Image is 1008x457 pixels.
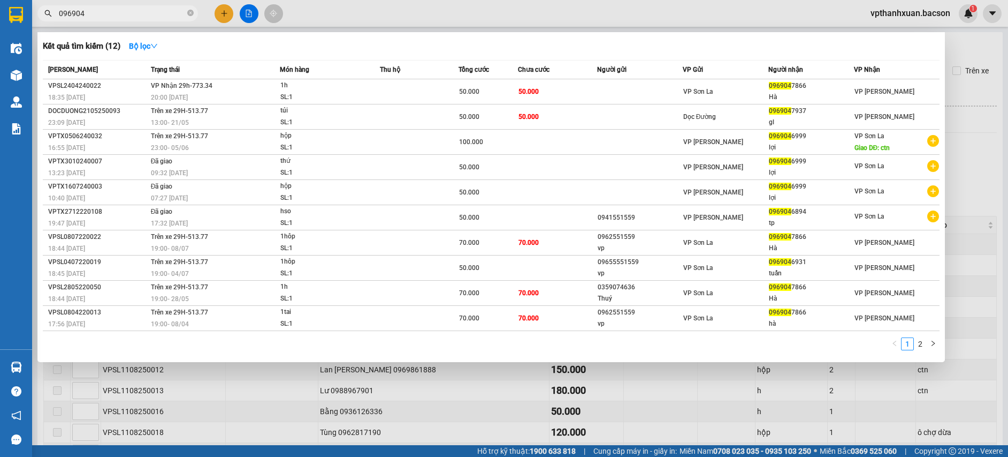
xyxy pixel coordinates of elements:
[769,283,791,291] span: 096904
[280,318,361,330] div: SL: 1
[151,320,189,328] span: 19:00 - 08/04
[151,258,208,266] span: Trên xe 29H-513.77
[854,188,884,195] span: VP Sơn La
[459,289,479,297] span: 70.000
[151,309,208,316] span: Trên xe 29H-513.77
[927,160,939,172] span: plus-circle
[280,80,361,92] div: 1h
[280,268,361,280] div: SL: 1
[459,88,479,95] span: 50.000
[48,220,85,227] span: 19:47 [DATE]
[597,66,627,73] span: Người gửi
[11,43,22,54] img: warehouse-icon
[769,258,791,266] span: 096904
[769,268,853,279] div: tuấn
[48,106,148,117] div: DOCDUONG2105250093
[769,231,853,243] div: 7866
[769,132,791,140] span: 096904
[598,293,682,304] div: Thuý
[459,66,489,73] span: Tổng cước
[683,314,713,322] span: VP Sơn La
[280,117,361,129] div: SL: 1
[151,245,189,252] span: 19:00 - 08/07
[683,289,713,297] span: VP Sơn La
[48,231,148,243] div: VPSL0807220022
[11,70,22,81] img: warehouse-icon
[280,155,361,167] div: thứ
[683,138,743,146] span: VP [PERSON_NAME]
[48,80,148,92] div: VPSL2404240022
[48,295,85,303] span: 18:44 [DATE]
[187,9,194,19] span: close-circle
[598,231,682,243] div: 0962551559
[769,307,853,318] div: 7866
[769,167,853,178] div: lợi
[598,268,682,279] div: vp
[768,66,803,73] span: Người nhận
[769,142,853,153] div: lợi
[683,66,703,73] span: VP Gửi
[854,289,914,297] span: VP [PERSON_NAME]
[48,194,85,202] span: 10:40 [DATE]
[11,410,21,421] span: notification
[598,318,682,329] div: vp
[459,239,479,246] span: 70.000
[48,144,85,152] span: 16:55 [DATE]
[769,82,791,89] span: 096904
[854,113,914,121] span: VP [PERSON_NAME]
[769,293,853,304] div: Hà
[930,340,936,347] span: right
[769,156,853,167] div: 6999
[48,119,85,126] span: 23:09 [DATE]
[280,142,361,154] div: SL: 1
[48,320,85,328] span: 17:56 [DATE]
[48,282,148,293] div: VPSL2805220050
[11,386,21,396] span: question-circle
[854,66,880,73] span: VP Nhận
[927,338,940,350] li: Next Page
[280,231,361,243] div: 1hôp
[48,257,148,268] div: VPSL0407220019
[11,434,21,445] span: message
[48,206,148,218] div: VPTX2712220108
[151,183,173,190] span: Đã giao
[280,92,361,103] div: SL: 1
[683,214,743,221] span: VP [PERSON_NAME]
[854,144,890,152] span: Giao DĐ: ctn
[120,38,166,55] button: Bộ lọcdown
[151,158,173,165] span: Đã giao
[769,106,853,117] div: 7937
[683,88,713,95] span: VP Sơn La
[518,66,549,73] span: Chưa cước
[48,169,85,177] span: 13:23 [DATE]
[769,181,853,192] div: 6999
[280,256,361,268] div: 1hôp
[380,66,400,73] span: Thu hộ
[769,92,853,103] div: Hà
[598,282,682,293] div: 0359074636
[927,211,939,222] span: plus-circle
[518,314,539,322] span: 70.000
[769,80,853,92] div: 7866
[151,295,189,303] span: 19:00 - 28/05
[518,113,539,121] span: 50.000
[280,206,361,218] div: hso
[769,218,853,229] div: tp
[769,233,791,241] span: 096904
[518,88,539,95] span: 50.000
[914,338,927,350] li: 2
[280,218,361,229] div: SL: 1
[11,362,22,373] img: warehouse-icon
[683,163,743,171] span: VP [PERSON_NAME]
[59,8,185,19] input: Tìm tên, số ĐT hoặc mã đơn
[459,163,479,171] span: 50.000
[48,94,85,101] span: 18:35 [DATE]
[854,314,914,322] span: VP [PERSON_NAME]
[769,208,791,215] span: 096904
[518,289,539,297] span: 70.000
[280,192,361,204] div: SL: 1
[927,135,939,147] span: plus-circle
[459,214,479,221] span: 50.000
[769,243,853,254] div: Hà
[187,10,194,16] span: close-circle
